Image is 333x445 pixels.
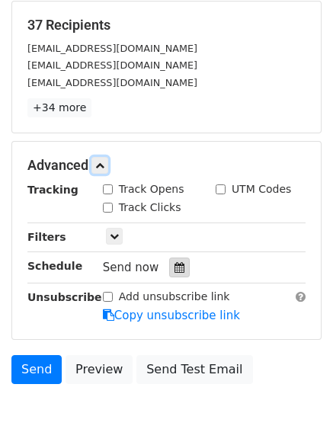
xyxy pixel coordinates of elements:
label: Track Opens [119,181,184,197]
label: Track Clicks [119,200,181,216]
a: +34 more [27,98,91,117]
small: [EMAIL_ADDRESS][DOMAIN_NAME] [27,59,197,71]
h5: 37 Recipients [27,17,306,34]
a: Send [11,355,62,384]
small: [EMAIL_ADDRESS][DOMAIN_NAME] [27,43,197,54]
strong: Schedule [27,260,82,272]
label: Add unsubscribe link [119,289,230,305]
strong: Unsubscribe [27,291,102,303]
small: [EMAIL_ADDRESS][DOMAIN_NAME] [27,77,197,88]
h5: Advanced [27,157,306,174]
strong: Tracking [27,184,78,196]
a: Send Test Email [136,355,252,384]
a: Copy unsubscribe link [103,309,240,322]
span: Send now [103,261,159,274]
label: UTM Codes [232,181,291,197]
a: Preview [66,355,133,384]
iframe: Chat Widget [257,372,333,445]
strong: Filters [27,231,66,243]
